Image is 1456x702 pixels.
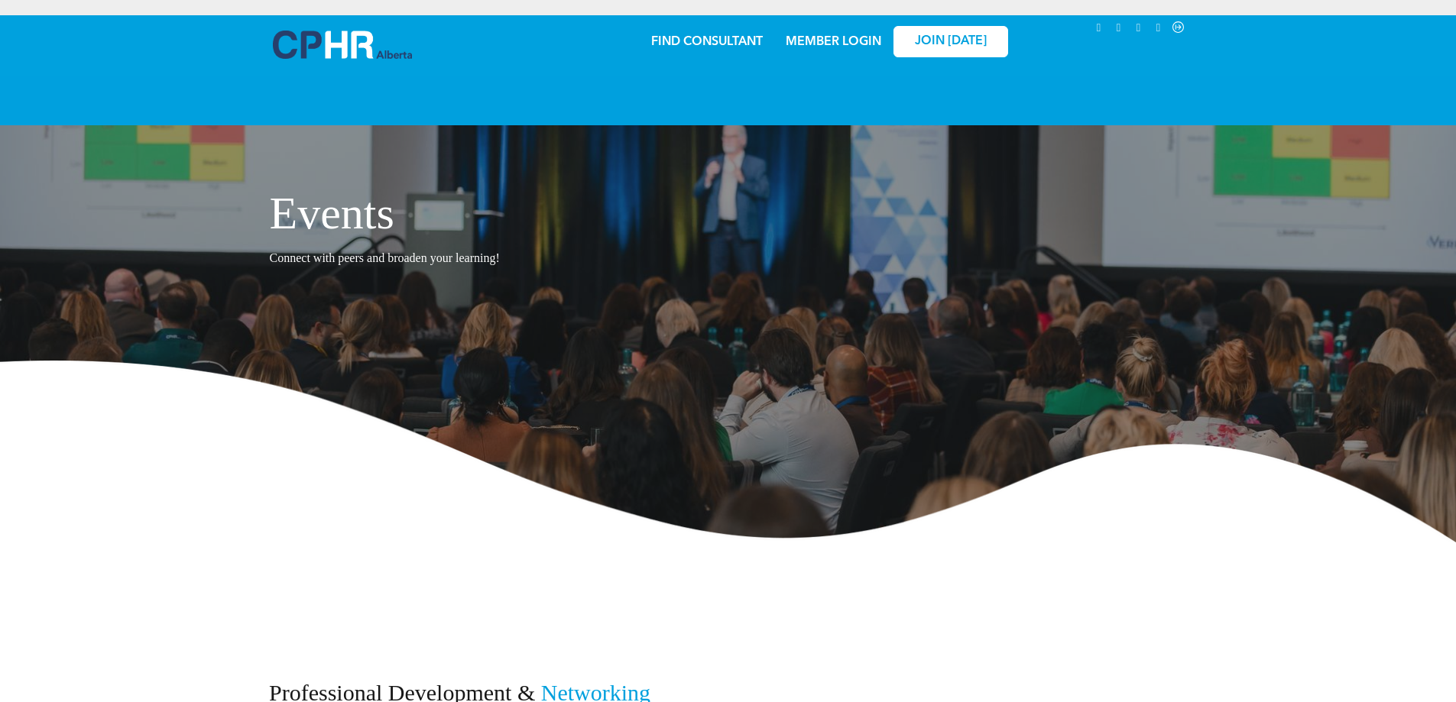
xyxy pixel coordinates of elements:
span: Connect with peers and broaden your learning! [270,252,534,264]
a: facebook [1150,19,1167,40]
a: MEMBER LOGIN [786,35,881,47]
a: linkedin [1091,19,1107,40]
span: JOIN [DATE] [915,34,987,49]
a: FIND CONSULTANT [651,35,763,47]
a: youtube [1130,19,1147,40]
a: instagram [1111,19,1127,40]
span: Events [270,188,394,238]
a: Social network [1170,19,1187,40]
a: JOIN [DATE] [893,26,1008,57]
img: A blue and white logo for cp alberta [273,31,412,59]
